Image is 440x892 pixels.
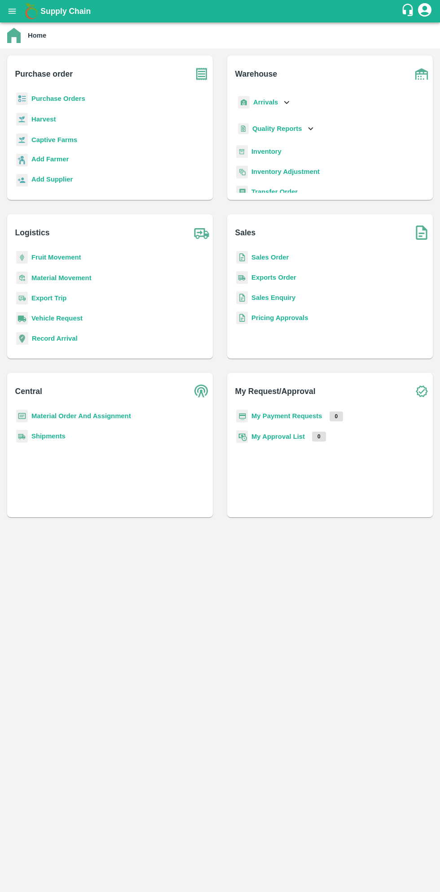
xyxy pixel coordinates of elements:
img: sales [236,291,248,304]
div: account of current user [417,2,433,21]
img: logo [22,2,40,20]
a: My Approval List [251,433,305,440]
img: whInventory [236,145,248,158]
a: Inventory Adjustment [251,168,320,175]
img: payment [236,410,248,423]
a: Material Order And Assignment [31,412,131,420]
img: home [7,28,21,43]
div: customer-support [401,3,417,19]
b: Add Supplier [31,176,73,183]
p: 0 [312,432,326,442]
a: Add Farmer [31,154,69,166]
a: Sales Enquiry [251,294,295,301]
img: harvest [16,133,28,147]
button: open drawer [2,1,22,22]
a: Vehicle Request [31,315,83,322]
b: Quality Reports [252,125,302,132]
a: Shipments [31,433,66,440]
img: sales [236,312,248,325]
a: Harvest [31,116,56,123]
img: central [190,380,213,403]
img: shipments [236,271,248,284]
b: Add Farmer [31,156,69,163]
img: check [410,380,433,403]
b: Supply Chain [40,7,91,16]
div: Quality Reports [236,120,316,138]
img: qualityReport [238,123,249,134]
a: Material Movement [31,274,92,281]
img: vehicle [16,312,28,325]
img: sales [236,251,248,264]
a: Captive Farms [31,136,77,143]
img: inventory [236,165,248,178]
b: Purchase order [15,68,73,80]
b: Home [28,32,46,39]
img: approval [236,430,248,443]
b: My Request/Approval [235,385,316,398]
img: purchase [190,63,213,85]
b: Arrivals [253,99,278,106]
a: My Payment Requests [251,412,322,420]
img: harvest [16,113,28,126]
a: Record Arrival [32,335,78,342]
b: Central [15,385,42,398]
img: fruit [16,251,28,264]
img: whArrival [238,96,250,109]
img: whTransfer [236,186,248,199]
img: farmer [16,154,28,167]
a: Purchase Orders [31,95,85,102]
a: Export Trip [31,294,66,302]
img: supplier [16,174,28,187]
img: shipments [16,430,28,443]
img: recordArrival [16,332,28,345]
img: material [16,271,28,285]
img: warehouse [410,63,433,85]
img: reciept [16,92,28,105]
a: Fruit Movement [31,254,81,261]
a: Pricing Approvals [251,314,308,321]
b: Warehouse [235,68,277,80]
a: Transfer Order [251,188,298,195]
a: Inventory [251,148,282,155]
img: delivery [16,292,28,305]
a: Exports Order [251,274,296,281]
p: 0 [330,411,343,421]
a: Supply Chain [40,5,401,17]
a: Add Supplier [31,174,73,186]
img: truck [190,221,213,244]
b: Logistics [15,226,50,239]
div: Arrivals [236,92,292,113]
b: Sales [235,226,256,239]
a: Sales Order [251,254,289,261]
img: centralMaterial [16,410,28,423]
img: soSales [410,221,433,244]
